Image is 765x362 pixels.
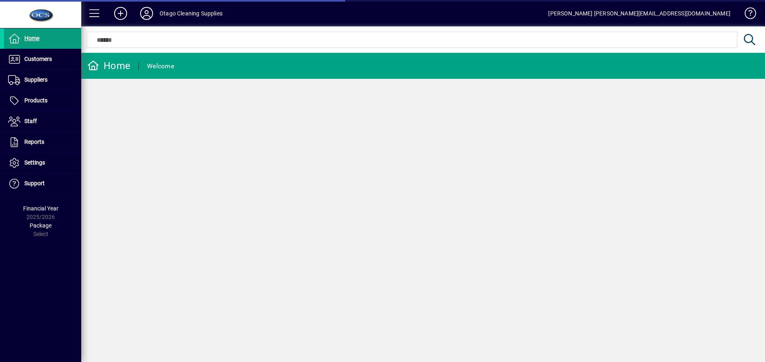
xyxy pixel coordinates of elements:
div: Welcome [147,60,174,73]
span: Reports [24,139,44,145]
button: Profile [134,6,160,21]
div: [PERSON_NAME] [PERSON_NAME][EMAIL_ADDRESS][DOMAIN_NAME] [548,7,730,20]
button: Add [108,6,134,21]
a: Customers [4,49,81,69]
span: Package [30,222,52,229]
a: Staff [4,111,81,132]
span: Staff [24,118,37,124]
span: Home [24,35,39,41]
span: Settings [24,159,45,166]
div: Home [87,59,130,72]
a: Settings [4,153,81,173]
a: Knowledge Base [739,2,755,28]
span: Products [24,97,48,104]
span: Financial Year [23,205,58,212]
a: Products [4,91,81,111]
a: Suppliers [4,70,81,90]
span: Suppliers [24,76,48,83]
a: Support [4,173,81,194]
span: Support [24,180,45,186]
a: Reports [4,132,81,152]
div: Otago Cleaning Supplies [160,7,223,20]
span: Customers [24,56,52,62]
